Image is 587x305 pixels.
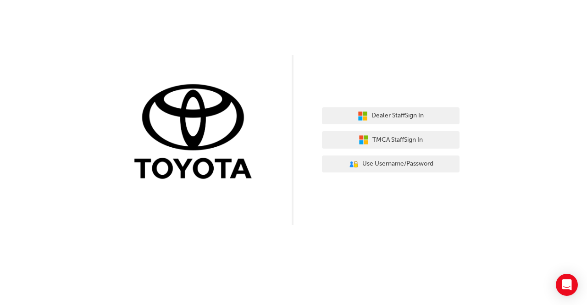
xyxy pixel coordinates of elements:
span: Dealer Staff Sign In [371,111,424,121]
span: Use Username/Password [362,159,433,169]
button: Use Username/Password [322,155,460,173]
span: TMCA Staff Sign In [372,135,423,145]
div: Open Intercom Messenger [556,274,578,296]
img: Trak [127,82,265,183]
button: Dealer StaffSign In [322,107,460,125]
button: TMCA StaffSign In [322,131,460,149]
